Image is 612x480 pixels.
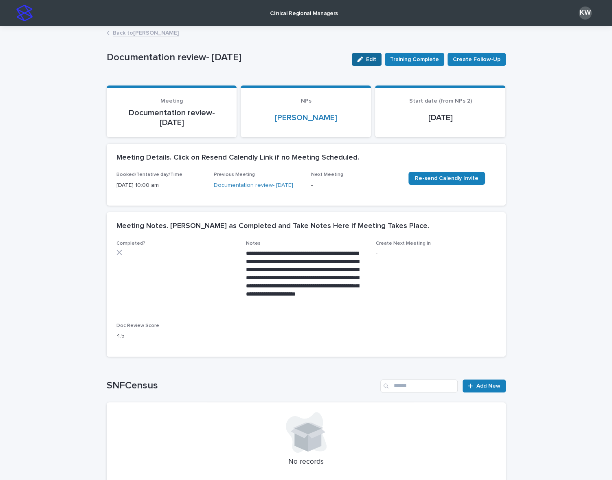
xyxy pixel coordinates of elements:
h2: Meeting Details. Click on Resend Calendly Link if no Meeting Scheduled. [116,153,359,162]
span: Notes [246,241,261,246]
span: Doc Review Score [116,323,159,328]
p: - [311,181,399,190]
p: [DATE] 10:00 am [116,181,204,190]
span: Edit [366,57,376,62]
span: Re-send Calendly Invite [415,175,478,181]
span: Completed? [116,241,145,246]
span: Meeting [160,98,183,104]
span: Add New [476,383,500,389]
img: stacker-logo-s-only.png [16,5,33,21]
button: Edit [352,53,382,66]
span: Create Next Meeting in [376,241,431,246]
span: Previous Meeting [214,172,255,177]
div: KW [579,7,592,20]
h2: Meeting Notes. [PERSON_NAME] as Completed and Take Notes Here if Meeting Takes Place. [116,222,429,231]
a: [PERSON_NAME] [275,113,337,123]
span: NPs [301,98,311,104]
a: Add New [463,379,505,392]
p: - [376,250,496,258]
p: 4.5 [116,332,237,340]
a: Re-send Calendly Invite [408,172,485,185]
p: No records [116,458,496,467]
span: Booked/Tentative day/Time [116,172,182,177]
span: Next Meeting [311,172,343,177]
p: Documentation review- [DATE] [116,108,227,127]
span: Training Complete [390,55,439,64]
span: Start date (from NPs 2) [409,98,472,104]
a: Documentation review- [DATE] [214,181,293,190]
p: Documentation review- [DATE] [107,52,345,64]
p: [DATE] [385,113,496,123]
input: Search [380,379,458,392]
h1: SNFCensus [107,380,377,392]
a: Back to[PERSON_NAME] [113,28,179,37]
span: Create Follow-Up [453,55,500,64]
button: Create Follow-Up [447,53,506,66]
button: Training Complete [385,53,444,66]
